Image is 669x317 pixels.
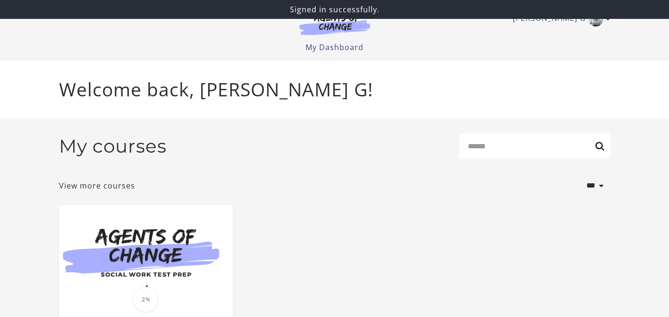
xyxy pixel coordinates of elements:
[59,76,610,103] p: Welcome back, [PERSON_NAME] G!
[513,11,606,26] a: Toggle menu
[133,287,159,312] span: 2%
[59,135,167,157] h2: My courses
[4,4,665,15] p: Signed in successfully.
[289,13,380,35] img: Agents of Change Logo
[305,42,364,52] a: My Dashboard
[59,180,135,191] a: View more courses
